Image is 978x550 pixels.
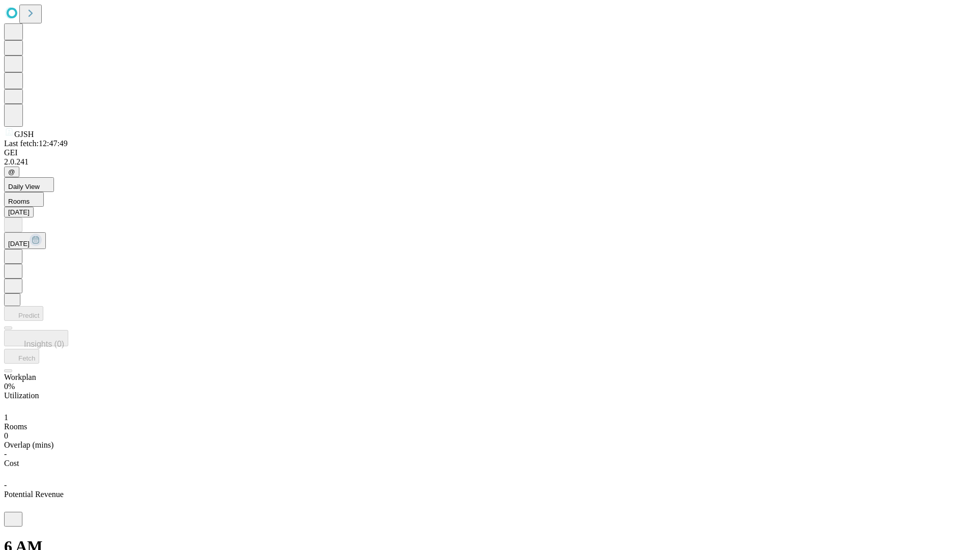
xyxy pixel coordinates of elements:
button: Daily View [4,177,54,192]
button: Predict [4,306,43,321]
span: Cost [4,459,19,468]
span: @ [8,168,15,176]
span: 0% [4,382,15,391]
span: Rooms [8,198,30,205]
button: Insights (0) [4,330,68,346]
span: Potential Revenue [4,490,64,499]
span: Insights (0) [24,340,64,348]
span: Workplan [4,373,36,381]
button: [DATE] [4,232,46,249]
span: Utilization [4,391,39,400]
button: Fetch [4,349,39,364]
button: Rooms [4,192,44,207]
span: Daily View [8,183,40,190]
span: Last fetch: 12:47:49 [4,139,68,148]
span: 0 [4,431,8,440]
div: 2.0.241 [4,157,974,167]
span: - [4,481,7,489]
span: GJSH [14,130,34,139]
span: [DATE] [8,240,30,248]
span: - [4,450,7,458]
span: Rooms [4,422,27,431]
span: Overlap (mins) [4,441,53,449]
span: 1 [4,413,8,422]
button: @ [4,167,19,177]
div: GEI [4,148,974,157]
button: [DATE] [4,207,34,217]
